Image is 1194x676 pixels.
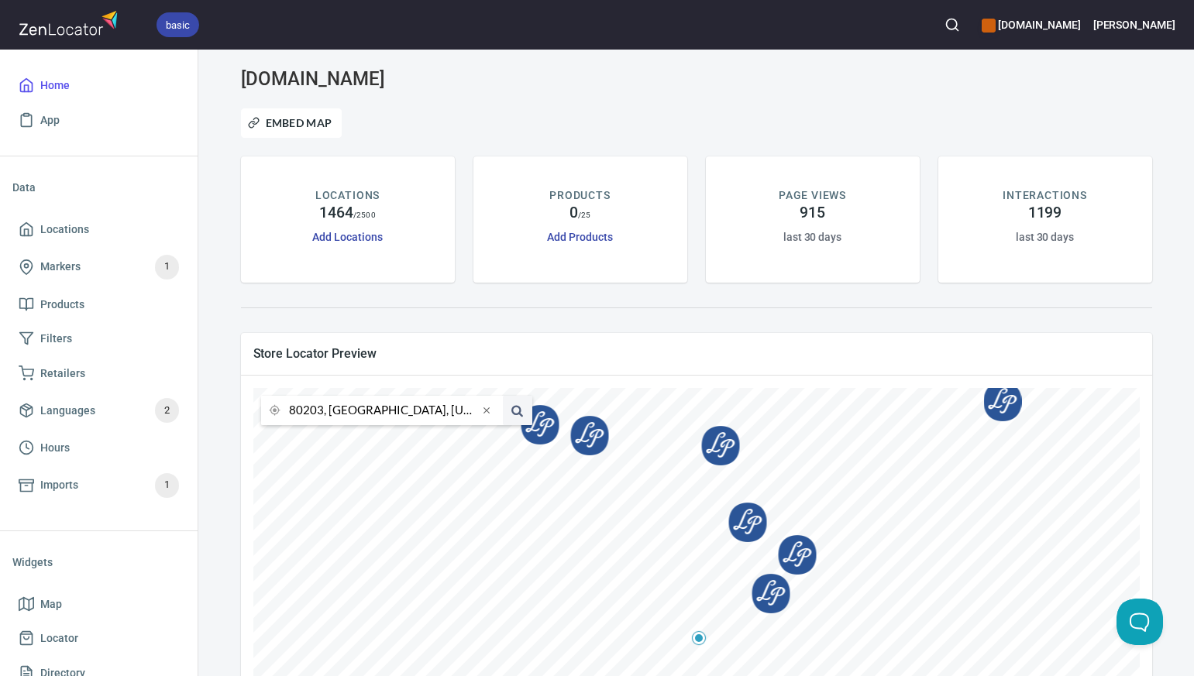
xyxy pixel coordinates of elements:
h4: 915 [800,204,825,222]
span: Locations [40,220,89,239]
a: Add Products [547,231,612,243]
span: Embed Map [251,114,332,132]
span: Imports [40,475,78,495]
button: [PERSON_NAME] [1093,8,1175,42]
span: Languages [40,401,95,420]
a: App [12,103,185,138]
a: Add Locations [312,231,382,243]
p: INTERACTIONS [1003,187,1087,204]
h4: 1199 [1028,204,1062,222]
a: Map [12,587,185,622]
button: Embed Map [241,108,342,138]
li: Widgets [12,544,185,581]
a: Hours [12,431,185,465]
iframe: Help Scout Beacon - Open [1117,599,1163,645]
a: Locator [12,621,185,656]
h3: [DOMAIN_NAME] [241,68,532,90]
a: Locations [12,212,185,247]
span: 1 [155,258,179,276]
p: / 25 [578,209,590,221]
p: PAGE VIEWS [779,187,846,204]
div: basic [157,12,199,37]
h6: last 30 days [1016,228,1074,245]
span: 2 [155,402,179,420]
span: Home [40,76,70,95]
button: color-CE600E [982,19,996,33]
a: Products [12,287,185,322]
span: Markers [40,257,81,276]
span: Retailers [40,364,85,383]
h6: [DOMAIN_NAME] [982,16,1080,33]
li: Data [12,169,185,206]
h6: [PERSON_NAME] [1093,16,1175,33]
h4: 0 [569,204,578,222]
a: Filters [12,321,185,356]
span: 1 [155,476,179,494]
a: Markers1 [12,247,185,287]
span: Locator [40,629,78,648]
div: Manage your apps [982,8,1080,42]
span: basic [157,17,199,33]
input: city or postal code [289,396,478,425]
span: App [40,111,60,130]
span: Products [40,295,84,314]
h4: 1464 [319,204,353,222]
span: Map [40,595,62,614]
a: Home [12,68,185,103]
h6: last 30 days [783,228,841,245]
p: / 2500 [353,209,376,221]
p: LOCATIONS [315,187,380,204]
img: zenlocator [19,6,122,39]
p: PRODUCTS [549,187,611,204]
a: Imports1 [12,465,185,506]
a: Retailers [12,356,185,391]
span: Hours [40,438,70,458]
a: Languages2 [12,390,185,431]
span: Filters [40,329,72,348]
span: Store Locator Preview [253,345,1140,362]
